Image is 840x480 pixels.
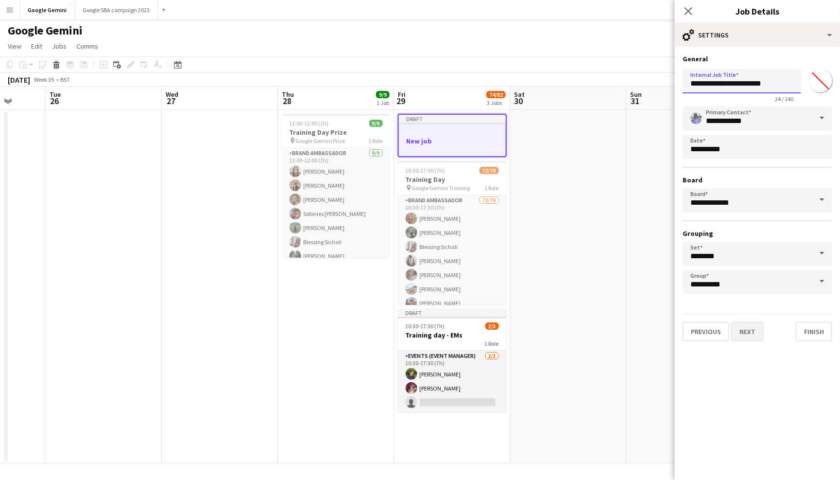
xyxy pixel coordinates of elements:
button: Google Gemini [20,0,75,19]
a: View [4,40,25,53]
span: 26 [48,95,61,107]
div: 1 Job [377,99,389,107]
h3: New job [399,137,506,145]
span: 72/79 [480,167,499,174]
button: Previous [683,322,729,341]
a: Edit [27,40,46,53]
span: View [8,42,21,51]
span: 1 Role [369,137,383,144]
h3: Training day - EMs [398,331,507,339]
span: Sat [514,90,525,99]
span: Week 35 [32,76,56,83]
button: Google SBA campaign 2023 [75,0,158,19]
h3: General [683,54,832,63]
app-job-card: 11:00-12:00 (1h)9/9Training Day Prize Google Gemini Prize1 RoleBrand Ambassador9/911:00-12:00 (1h... [282,114,391,258]
span: Thu [282,90,294,99]
h3: Training Day [398,175,507,184]
span: Fri [398,90,406,99]
div: 3 Jobs [487,99,505,107]
span: 11:00-12:00 (1h) [290,120,329,127]
div: BST [60,76,70,83]
h3: Grouping [683,229,832,238]
span: 10:30-17:30 (7h) [406,167,445,174]
app-job-card: DraftNew job [398,114,507,157]
span: Comms [76,42,98,51]
h3: Job Details [675,5,840,18]
h1: Google Gemini [8,23,83,38]
span: 28 [280,95,294,107]
span: 30 [513,95,525,107]
a: Comms [72,40,102,53]
span: 29 [396,95,406,107]
span: Edit [31,42,42,51]
span: 74/82 [486,91,506,98]
div: Draft [398,309,507,317]
span: 9/9 [369,120,383,127]
span: Tue [50,90,61,99]
span: Jobs [52,42,67,51]
h3: Training Day Prize [282,128,391,137]
div: Draft [399,115,506,123]
h3: Board [683,176,832,184]
app-card-role: Events (Event Manager)2/310:30-17:30 (7h)[PERSON_NAME][PERSON_NAME] [398,351,507,412]
span: Sun [630,90,642,99]
app-job-card: 10:30-17:30 (7h)72/79Training Day Google Gemini Training1 RoleBrand Ambassador72/7910:30-17:30 (7... [398,161,507,305]
span: 9/9 [376,91,390,98]
span: 24 / 140 [767,95,801,103]
button: Finish [796,322,832,341]
app-card-role: Brand Ambassador9/911:00-12:00 (1h)[PERSON_NAME][PERSON_NAME][PERSON_NAME]Sofonies [PERSON_NAME][... [282,148,391,294]
a: Jobs [48,40,70,53]
div: Settings [675,23,840,47]
span: Google Gemini Prize [296,137,345,144]
span: 1 Role [485,340,499,347]
span: Google Gemini Training [412,184,470,192]
span: 27 [164,95,178,107]
button: Next [731,322,764,341]
span: 31 [629,95,642,107]
span: 10:30-17:30 (7h) [406,322,445,330]
span: 1 Role [485,184,499,192]
span: 2/3 [485,322,499,330]
div: [DATE] [8,75,30,85]
app-job-card: Draft10:30-17:30 (7h)2/3Training day - EMs1 RoleEvents (Event Manager)2/310:30-17:30 (7h)[PERSON_... [398,309,507,412]
span: Wed [166,90,178,99]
